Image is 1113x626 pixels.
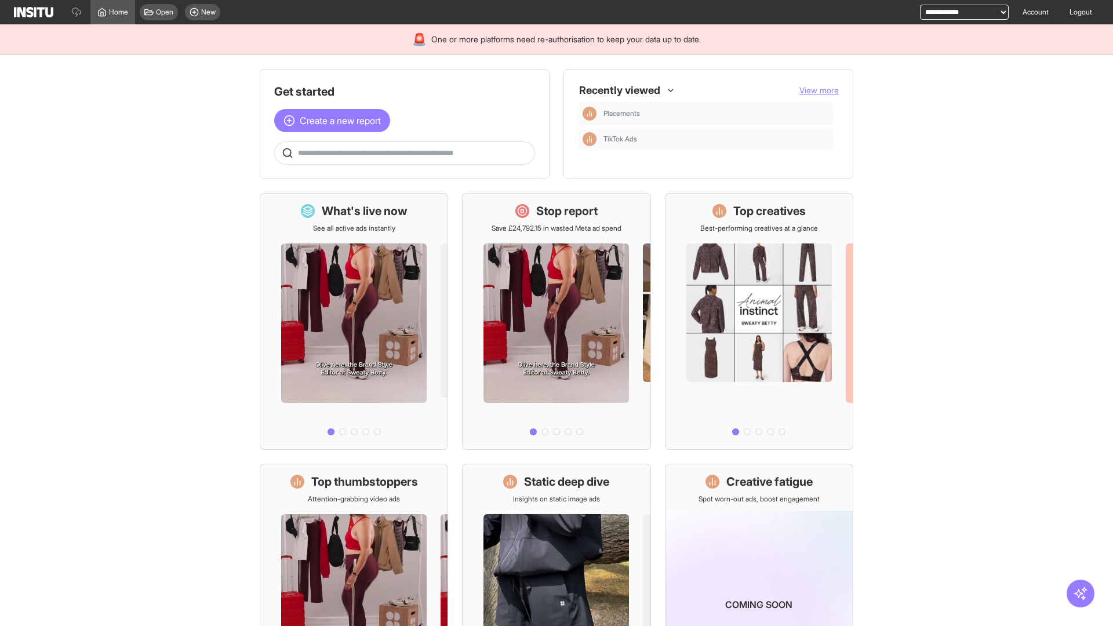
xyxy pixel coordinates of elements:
[524,474,609,490] h1: Static deep dive
[462,193,650,450] a: Stop reportSave £24,792.15 in wasted Meta ad spend
[603,134,830,144] span: TikTok Ads
[603,134,637,144] span: TikTok Ads
[274,83,535,100] h1: Get started
[583,107,596,121] div: Insights
[583,132,596,146] div: Insights
[313,224,395,233] p: See all active ads instantly
[603,109,830,118] span: Placements
[799,85,839,96] button: View more
[733,203,806,219] h1: Top creatives
[201,8,216,17] span: New
[311,474,418,490] h1: Top thumbstoppers
[308,494,400,504] p: Attention-grabbing video ads
[492,224,621,233] p: Save £24,792.15 in wasted Meta ad spend
[603,109,640,118] span: Placements
[14,7,53,17] img: Logo
[109,8,128,17] span: Home
[156,8,173,17] span: Open
[260,193,448,450] a: What's live nowSee all active ads instantly
[322,203,408,219] h1: What's live now
[513,494,600,504] p: Insights on static image ads
[799,85,839,95] span: View more
[431,34,701,45] span: One or more platforms need re-authorisation to keep your data up to date.
[300,114,381,128] span: Create a new report
[700,224,818,233] p: Best-performing creatives at a glance
[412,31,427,48] div: 🚨
[274,109,390,132] button: Create a new report
[536,203,598,219] h1: Stop report
[665,193,853,450] a: Top creativesBest-performing creatives at a glance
